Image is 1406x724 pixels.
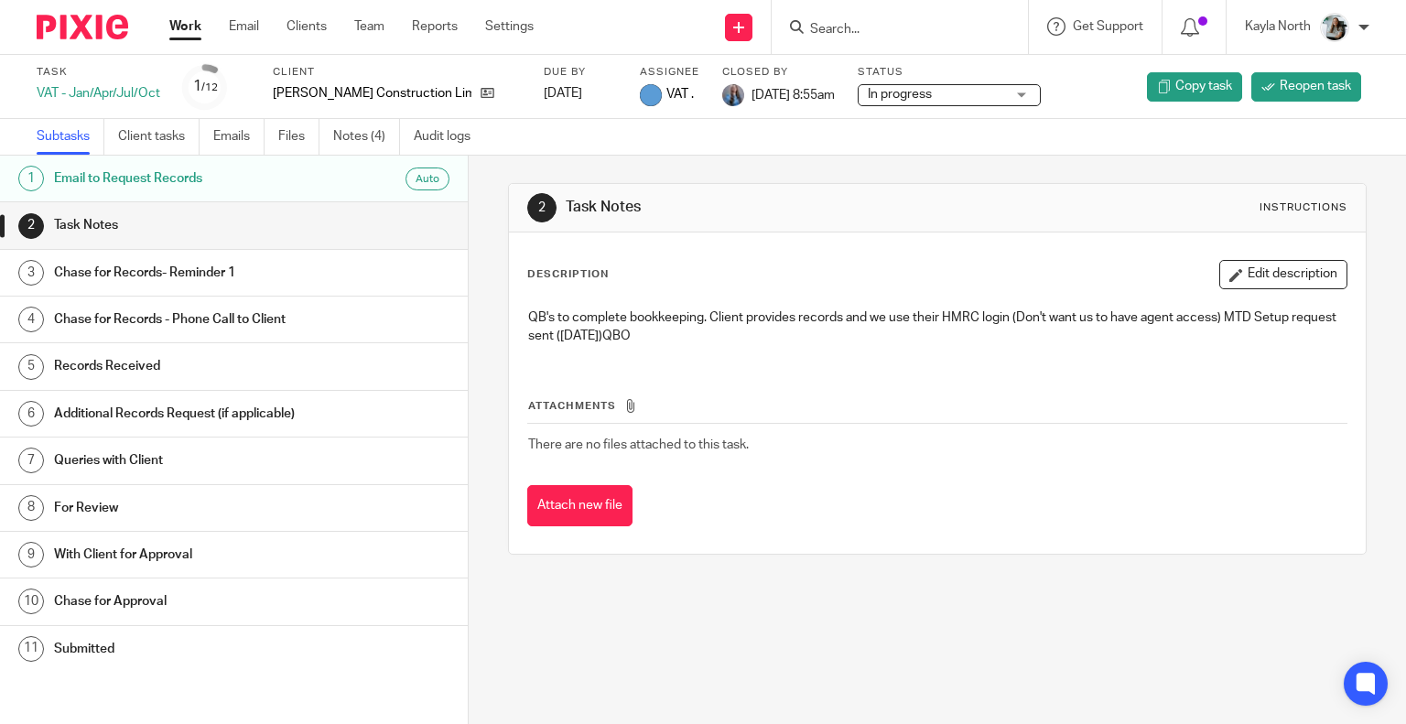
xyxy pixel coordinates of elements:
[1245,17,1311,36] p: Kayla North
[528,438,749,451] span: There are no files attached to this task.
[640,84,662,106] img: Blue.png
[18,307,44,332] div: 4
[868,88,932,101] span: In progress
[229,17,259,36] a: Email
[54,635,318,663] h1: Submitted
[273,84,471,103] p: [PERSON_NAME] Construction Limited
[37,84,160,103] div: VAT - Jan/Apr/Jul/Oct
[118,119,200,155] a: Client tasks
[18,636,44,662] div: 11
[37,65,160,80] label: Task
[169,17,201,36] a: Work
[18,495,44,521] div: 8
[54,588,318,615] h1: Chase for Approval
[858,65,1041,80] label: Status
[528,401,616,411] span: Attachments
[333,119,400,155] a: Notes (4)
[566,198,976,217] h1: Task Notes
[1147,72,1242,102] a: Copy task
[18,354,44,380] div: 5
[54,494,318,522] h1: For Review
[18,542,44,567] div: 9
[1175,77,1232,95] span: Copy task
[18,260,44,286] div: 3
[18,166,44,191] div: 1
[201,82,218,92] small: /12
[193,76,218,97] div: 1
[54,400,318,427] h1: Additional Records Request (if applicable)
[406,167,449,190] div: Auto
[54,541,318,568] h1: With Client for Approval
[640,65,699,80] label: Assignee
[412,17,458,36] a: Reports
[666,85,694,103] span: VAT .
[37,119,104,155] a: Subtasks
[722,84,744,106] img: Amanda-scaled.jpg
[18,213,44,239] div: 2
[54,259,318,286] h1: Chase for Records- Reminder 1
[54,211,318,239] h1: Task Notes
[1260,200,1347,215] div: Instructions
[527,193,557,222] div: 2
[528,308,1347,346] p: QB's to complete bookkeeping. Client provides records and we use their HMRC login (Don't want us ...
[722,65,835,80] label: Closed by
[544,65,617,80] label: Due by
[1073,20,1143,33] span: Get Support
[278,119,319,155] a: Files
[414,119,484,155] a: Audit logs
[1251,72,1361,102] a: Reopen task
[808,22,973,38] input: Search
[37,15,128,39] img: Pixie
[527,485,633,526] button: Attach new file
[18,448,44,473] div: 7
[54,352,318,380] h1: Records Received
[54,447,318,474] h1: Queries with Client
[213,119,265,155] a: Emails
[354,17,384,36] a: Team
[54,306,318,333] h1: Chase for Records - Phone Call to Client
[1320,13,1349,42] img: Profile%20Photo.png
[273,65,521,80] label: Client
[54,165,318,192] h1: Email to Request Records
[18,589,44,614] div: 10
[18,401,44,427] div: 6
[527,267,609,282] p: Description
[485,17,534,36] a: Settings
[1280,77,1351,95] span: Reopen task
[544,84,617,103] div: [DATE]
[752,88,835,101] span: [DATE] 8:55am
[1219,260,1347,289] button: Edit description
[287,17,327,36] a: Clients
